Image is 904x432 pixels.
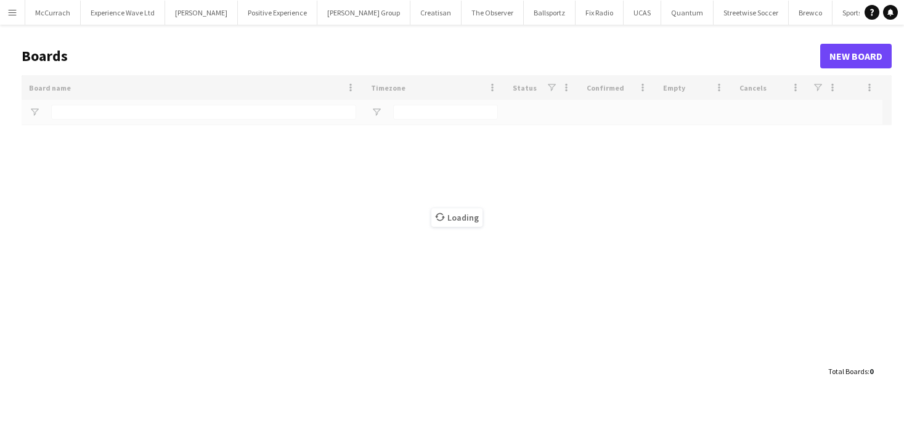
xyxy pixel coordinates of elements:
[869,367,873,376] span: 0
[828,359,873,383] div: :
[81,1,165,25] button: Experience Wave Ltd
[410,1,462,25] button: Creatisan
[462,1,524,25] button: The Observer
[524,1,576,25] button: Ballsportz
[25,1,81,25] button: McCurrach
[789,1,833,25] button: Brewco
[828,367,868,376] span: Total Boards
[22,47,820,65] h1: Boards
[165,1,238,25] button: [PERSON_NAME]
[317,1,410,25] button: [PERSON_NAME] Group
[714,1,789,25] button: Streetwise Soccer
[624,1,661,25] button: UCAS
[576,1,624,25] button: Fix Radio
[431,208,483,227] span: Loading
[238,1,317,25] button: Positive Experience
[661,1,714,25] button: Quantum
[820,44,892,68] a: New Board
